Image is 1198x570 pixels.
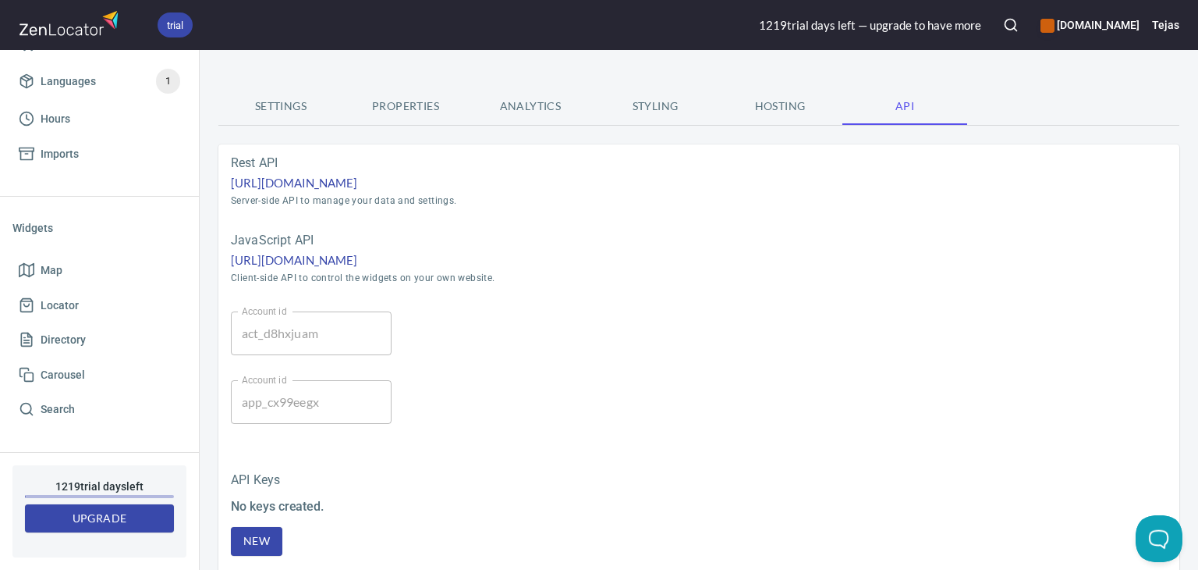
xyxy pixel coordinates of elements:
span: Hours [41,109,70,129]
span: Directory [41,330,86,350]
span: Search [41,400,75,419]
div: 1219 trial day s left — upgrade to have more [759,17,981,34]
button: color-CE600E [1040,19,1054,33]
a: Hours [12,102,186,137]
span: API [852,97,958,116]
h6: [DOMAIN_NAME] [1040,16,1140,34]
a: Search [12,392,186,427]
h5: No keys created. [231,498,1167,515]
div: trial [158,12,193,37]
a: [URL][DOMAIN_NAME] [231,252,495,269]
span: Upgrade [37,509,161,529]
iframe: Help Scout Beacon - Open [1136,515,1182,562]
button: Upgrade [25,504,174,533]
a: [URL][DOMAIN_NAME] [231,175,457,191]
a: Map [12,253,186,288]
button: New [231,527,282,556]
span: 1 [156,73,180,91]
span: Styling [602,97,708,116]
span: Imports [41,144,79,164]
legend: API Keys [231,474,280,486]
span: Analytics [477,97,583,116]
span: Carousel [41,365,85,385]
legend: JavaScript API [231,234,314,247]
li: Widgets [12,209,186,247]
a: Carousel [12,358,186,393]
span: trial [158,17,193,34]
span: Map [41,261,62,280]
p: Server-side API to manage your data and settings. [231,194,457,209]
legend: Rest API [231,157,278,169]
span: Properties [353,97,459,116]
a: Locator [12,288,186,323]
a: Languages1 [12,61,186,102]
span: Locator [41,296,79,315]
span: Languages [41,72,96,91]
button: Tejas [1152,8,1179,42]
img: zenlocator [19,6,123,40]
span: Hosting [727,97,833,116]
p: Client-side API to control the widgets on your own website. [231,271,495,287]
a: Directory [12,322,186,358]
span: New [243,532,270,551]
h6: 1219 trial day s left [25,478,174,495]
span: Settings [228,97,334,116]
a: Imports [12,137,186,172]
h6: Tejas [1152,16,1179,34]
